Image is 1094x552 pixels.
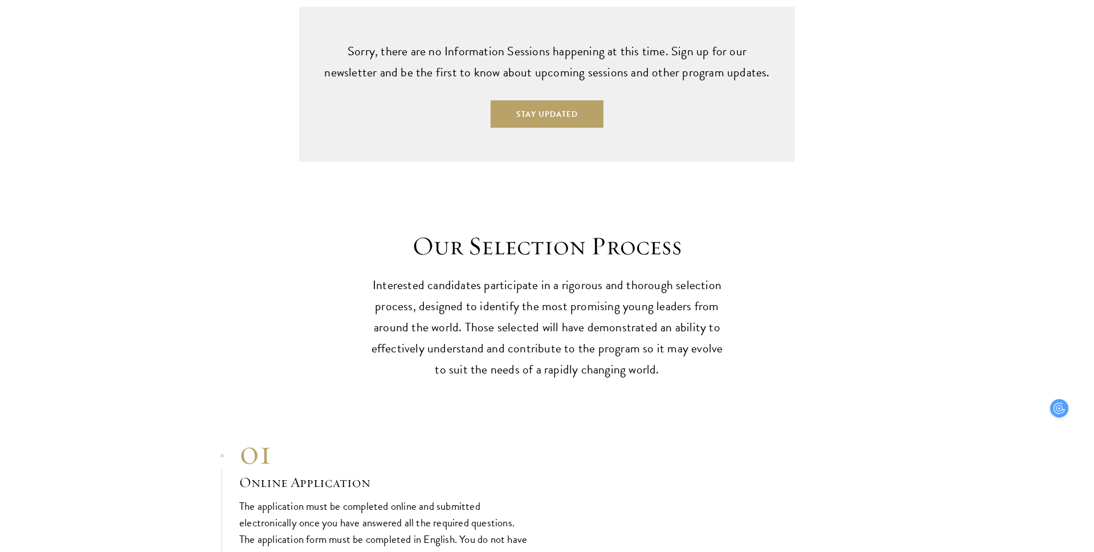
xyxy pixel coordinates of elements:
h3: Online Application [239,473,530,492]
div: 01 [239,432,530,473]
p: Sorry, there are no Information Sessions happening at this time. Sign up for our newsletter and b... [322,41,772,83]
p: Interested candidates participate in a rigorous and thorough selection process, designed to ident... [370,275,724,380]
h2: Our Selection Process [370,230,724,262]
button: Stay Updated [491,100,603,128]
